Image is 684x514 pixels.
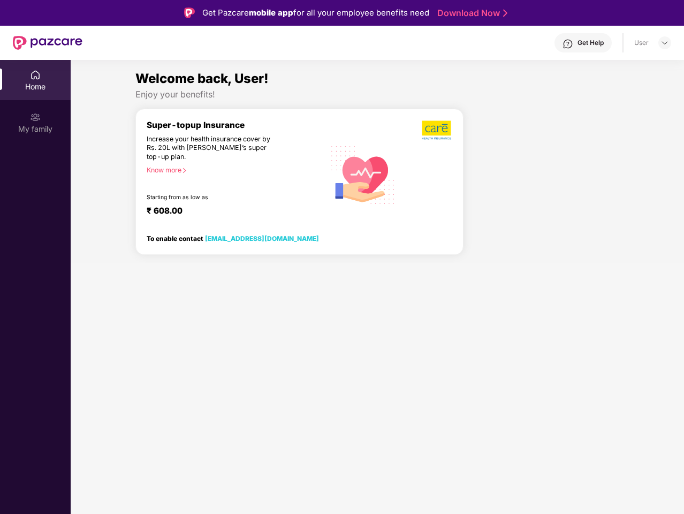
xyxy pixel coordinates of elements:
[13,36,82,50] img: New Pazcare Logo
[181,168,187,173] span: right
[660,39,669,47] img: svg+xml;base64,PHN2ZyBpZD0iRHJvcGRvd24tMzJ4MzIiIHhtbG5zPSJodHRwOi8vd3d3LnczLm9yZy8yMDAwL3N2ZyIgd2...
[147,166,318,173] div: Know more
[249,7,293,18] strong: mobile app
[30,112,41,123] img: svg+xml;base64,PHN2ZyB3aWR0aD0iMjAiIGhlaWdodD0iMjAiIHZpZXdCb3g9IjAgMCAyMCAyMCIgZmlsbD0ibm9uZSIgeG...
[135,71,269,86] span: Welcome back, User!
[147,206,314,218] div: ₹ 608.00
[147,194,279,201] div: Starting from as low as
[30,70,41,80] img: svg+xml;base64,PHN2ZyBpZD0iSG9tZSIgeG1sbnM9Imh0dHA6Ly93d3cudzMub3JnLzIwMDAvc3ZnIiB3aWR0aD0iMjAiIG...
[422,120,452,140] img: b5dec4f62d2307b9de63beb79f102df3.png
[563,39,573,49] img: svg+xml;base64,PHN2ZyBpZD0iSGVscC0zMngzMiIgeG1sbnM9Imh0dHA6Ly93d3cudzMub3JnLzIwMDAvc3ZnIiB3aWR0aD...
[147,135,279,162] div: Increase your health insurance cover by Rs. 20L with [PERSON_NAME]’s super top-up plan.
[437,7,504,19] a: Download Now
[184,7,195,18] img: Logo
[503,7,507,19] img: Stroke
[325,135,401,213] img: svg+xml;base64,PHN2ZyB4bWxucz0iaHR0cDovL3d3dy53My5vcmcvMjAwMC9zdmciIHhtbG5zOnhsaW5rPSJodHRwOi8vd3...
[577,39,604,47] div: Get Help
[205,235,319,243] a: [EMAIL_ADDRESS][DOMAIN_NAME]
[634,39,649,47] div: User
[135,89,619,100] div: Enjoy your benefits!
[202,6,429,19] div: Get Pazcare for all your employee benefits need
[147,235,319,242] div: To enable contact
[147,120,325,130] div: Super-topup Insurance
